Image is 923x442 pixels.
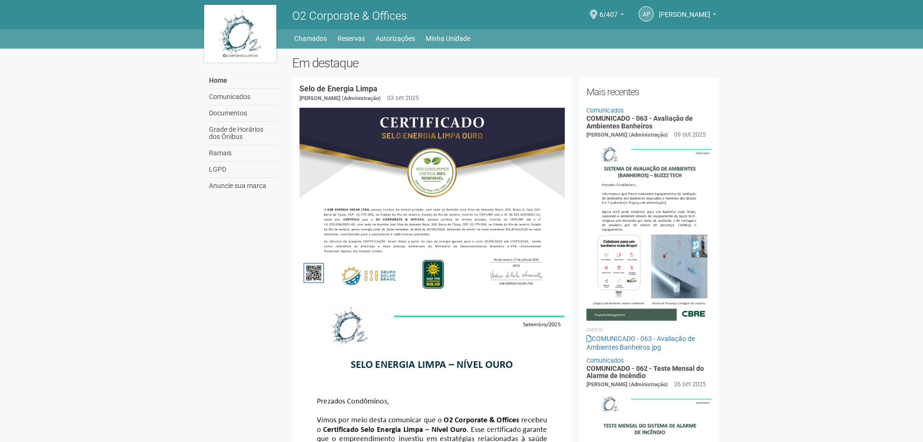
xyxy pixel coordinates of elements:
[207,178,278,194] a: Anuncie sua marca
[638,6,654,22] a: AP
[207,145,278,162] a: Ramais
[586,335,695,351] a: COMUNICADO - 063 - Avaliação de Ambientes Banheiros.jpg
[299,95,381,101] span: [PERSON_NAME] (Administração)
[586,381,668,388] span: [PERSON_NAME] (Administração)
[207,89,278,105] a: Comunicados
[674,380,706,389] div: 26 set 2025
[674,130,706,139] div: 09 out 2025
[207,122,278,145] a: Grade de Horários dos Ônibus
[207,162,278,178] a: LGPD
[204,5,276,63] img: logo.jpg
[299,108,565,295] img: COMUNICADO%20-%20054%20-%20Selo%20de%20Energia%20Limpa%20-%20P%C3%A1g.%202.jpg
[586,114,693,129] a: COMUNICADO - 063 - Avaliação de Ambientes Banheiros
[586,132,668,138] span: [PERSON_NAME] (Administração)
[659,12,716,20] a: [PERSON_NAME]
[586,365,704,379] a: COMUNICADO - 062 - Teste Mensal do Alarme de Incêndio
[387,94,419,102] div: 03 set 2025
[586,107,624,114] a: Comunicados
[599,12,624,20] a: 6/407
[586,139,712,320] img: COMUNICADO%20-%20063%20-%20Avalia%C3%A7%C3%A3o%20de%20Ambientes%20Banheiros.jpg
[292,56,719,70] h2: Em destaque
[292,9,407,23] span: O2 Corporate & Offices
[586,357,624,364] a: Comunicados
[586,326,712,334] li: Anexos
[294,32,327,45] a: Chamados
[207,73,278,89] a: Home
[376,32,415,45] a: Autorizações
[207,105,278,122] a: Documentos
[338,32,365,45] a: Reservas
[299,84,377,93] a: Selo de Energia Limpa
[586,85,712,99] h2: Mais recentes
[599,1,618,18] span: 6/407
[659,1,710,18] span: Ana Paula
[426,32,470,45] a: Minha Unidade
